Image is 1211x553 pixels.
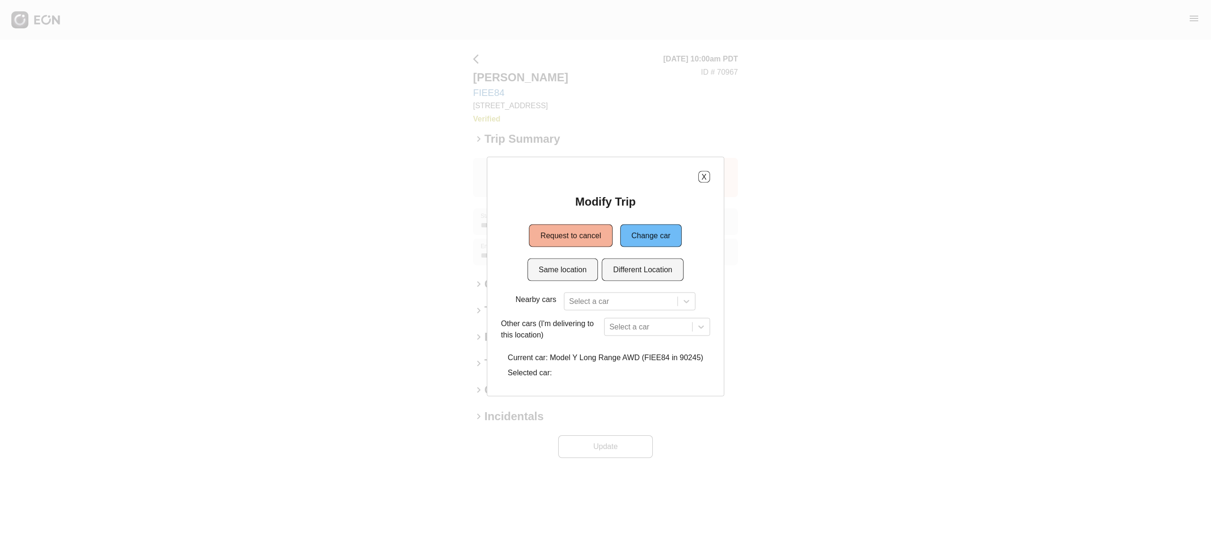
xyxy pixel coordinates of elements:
[508,367,703,379] p: Selected car:
[516,294,556,305] p: Nearby cars
[529,225,613,247] button: Request to cancel
[620,225,682,247] button: Change car
[575,194,636,209] h2: Modify Trip
[602,259,684,281] button: Different Location
[508,352,703,363] p: Current car: Model Y Long Range AWD (FIEE84 in 90245)
[527,259,598,281] button: Same location
[698,171,710,183] button: X
[501,318,600,341] p: Other cars (I'm delivering to this location)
